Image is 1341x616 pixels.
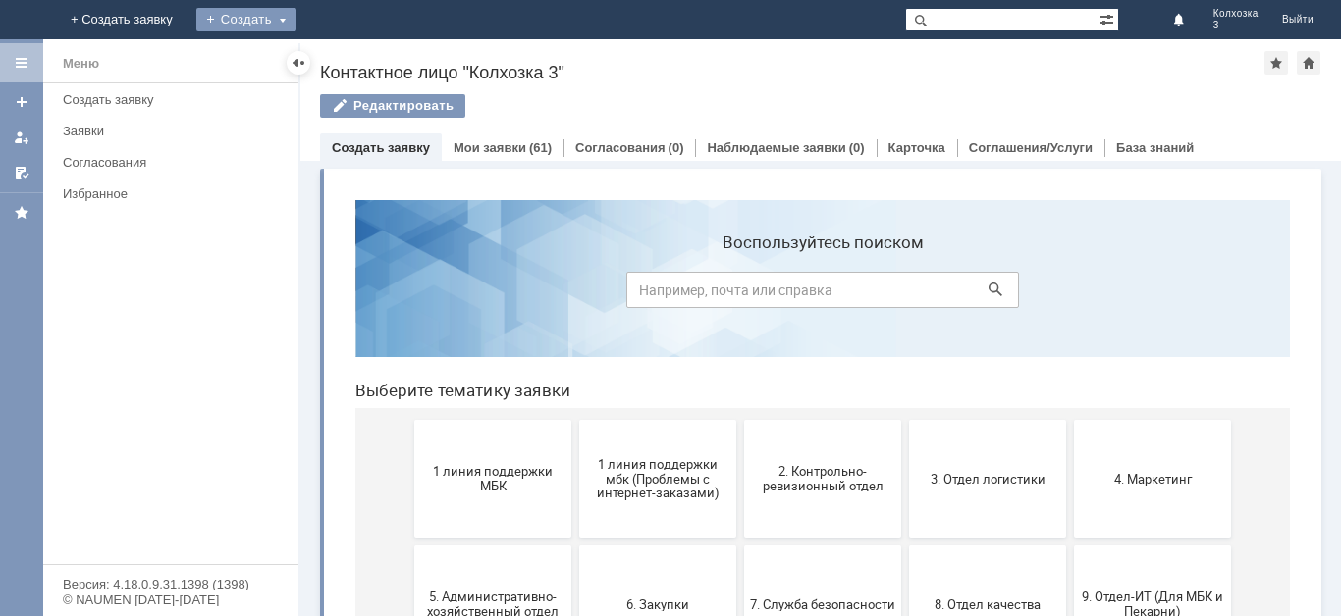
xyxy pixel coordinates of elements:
span: 9. Отдел-ИТ (Для МБК и Пекарни) [740,405,885,435]
a: Мои согласования [6,157,37,188]
div: (0) [669,140,684,155]
span: 6. Закупки [245,412,391,427]
a: Создать заявку [55,84,295,115]
button: Бухгалтерия (для мбк) [75,487,232,604]
span: 5. Административно-хозяйственный отдел [80,405,226,435]
a: Согласования [575,140,666,155]
div: Заявки [63,124,287,138]
button: 2. Контрольно-ревизионный отдел [404,235,562,353]
button: 1 линия поддержки мбк (Проблемы с интернет-заказами) [240,235,397,353]
span: 4. Маркетинг [740,286,885,301]
span: Колхозка [1213,8,1259,20]
button: 7. Служба безопасности [404,361,562,479]
button: 8. Отдел качества [569,361,726,479]
span: Отдел-ИТ (Битрикс24 и CRM) [245,531,391,560]
button: 1 линия поддержки МБК [75,235,232,353]
a: База знаний [1116,140,1194,155]
span: Финансовый отдел [575,538,721,552]
span: 2. Контрольно-ревизионный отдел [410,280,556,309]
span: Франчайзинг [740,538,885,552]
a: Соглашения/Услуги [969,140,1093,155]
button: 3. Отдел логистики [569,235,726,353]
a: Создать заявку [332,140,430,155]
button: Франчайзинг [734,487,891,604]
div: Добавить в избранное [1264,51,1288,75]
div: (0) [849,140,865,155]
div: Создать заявку [63,92,287,107]
div: Версия: 4.18.0.9.31.1398 (1398) [63,578,279,590]
a: Создать заявку [6,86,37,118]
a: Заявки [55,116,295,146]
span: 7. Служба безопасности [410,412,556,427]
button: 4. Маркетинг [734,235,891,353]
button: Отдел-ИТ (Офис) [404,487,562,604]
button: 5. Административно-хозяйственный отдел [75,361,232,479]
span: 3. Отдел логистики [575,286,721,301]
div: Согласования [63,155,287,170]
span: Расширенный поиск [1099,9,1118,27]
label: Воспользуйтесь поиском [287,48,679,68]
button: Отдел-ИТ (Битрикс24 и CRM) [240,487,397,604]
span: Отдел-ИТ (Офис) [410,538,556,552]
div: Меню [63,52,99,76]
div: Сделать домашней страницей [1297,51,1320,75]
button: 6. Закупки [240,361,397,479]
div: Скрыть меню [287,51,310,75]
div: (61) [529,140,552,155]
div: © NAUMEN [DATE]-[DATE] [63,593,279,606]
input: Например, почта или справка [287,87,679,124]
span: 8. Отдел качества [575,412,721,427]
button: 9. Отдел-ИТ (Для МБК и Пекарни) [734,361,891,479]
header: Выберите тематику заявки [16,196,950,216]
span: 1 линия поддержки МБК [80,280,226,309]
div: Контактное лицо "Колхозка 3" [320,63,1264,82]
a: Согласования [55,147,295,178]
span: 1 линия поддержки мбк (Проблемы с интернет-заказами) [245,272,391,316]
button: Финансовый отдел [569,487,726,604]
div: Создать [196,8,296,31]
span: 3 [1213,20,1259,31]
a: Мои заявки [454,140,526,155]
div: Избранное [63,186,265,201]
a: Наблюдаемые заявки [707,140,845,155]
a: Карточка [888,140,945,155]
a: Мои заявки [6,122,37,153]
span: Бухгалтерия (для мбк) [80,538,226,552]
